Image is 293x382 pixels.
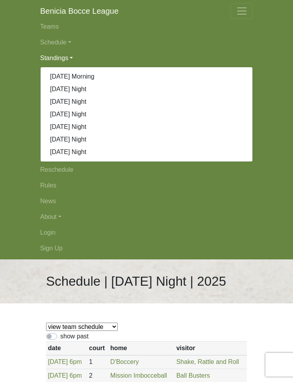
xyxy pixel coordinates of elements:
a: D'Boccery [110,358,139,365]
a: Schedule [40,35,253,50]
th: court [87,342,108,355]
a: [DATE] Night [41,95,252,108]
a: Rules [40,178,253,193]
h1: Schedule | [DATE] Night | 2025 [46,274,226,289]
a: Benicia Bocce League [40,3,119,19]
a: Sign Up [40,241,253,256]
div: Standings [40,67,253,162]
a: [DATE] Night [41,133,252,146]
th: date [46,342,87,355]
a: [DATE] Night [41,121,252,133]
th: visitor [174,342,247,355]
a: News [40,193,253,209]
th: home [108,342,174,355]
a: [DATE] Night [41,146,252,158]
label: show past [60,332,89,341]
a: [DATE] Morning [41,70,252,83]
a: Login [40,225,253,241]
a: About [40,209,253,225]
a: [DATE] 6pm [48,372,82,379]
a: [DATE] Night [41,108,252,121]
button: Toggle navigation [231,3,253,19]
a: [DATE] Night [41,83,252,95]
td: 1 [87,355,108,369]
a: Reschedule [40,162,253,178]
a: [DATE] 6pm [48,358,82,365]
a: Standings [40,50,253,66]
a: Mission Imbocceball [110,372,167,379]
a: Ball Busters [176,372,210,379]
a: Teams [40,19,253,35]
a: Shake, Rattle and Roll [176,358,239,365]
